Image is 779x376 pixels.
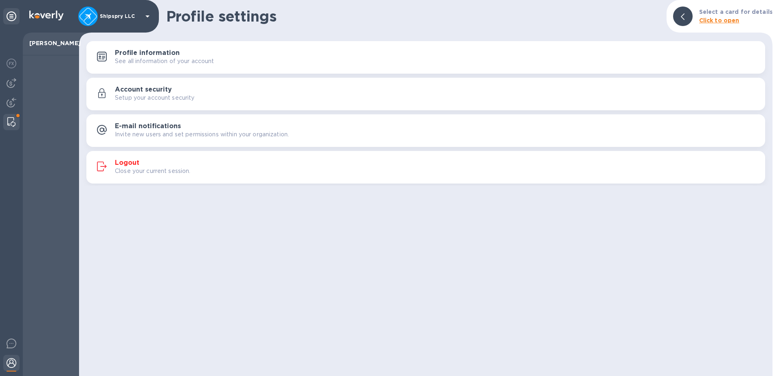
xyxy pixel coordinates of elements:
p: Invite new users and set permissions within your organization. [115,130,289,139]
div: Unpin categories [3,8,20,24]
p: Setup your account security [115,94,195,102]
button: E-mail notificationsInvite new users and set permissions within your organization. [86,114,765,147]
h1: Profile settings [166,8,660,25]
h3: E-mail notifications [115,122,181,130]
h3: Logout [115,159,139,167]
button: Profile informationSee all information of your account [86,41,765,74]
b: Select a card for details [699,9,772,15]
p: [PERSON_NAME] [29,39,73,47]
iframe: Chat Widget [738,337,779,376]
img: Logo [29,11,64,20]
button: LogoutClose your current session. [86,151,765,184]
p: Close your current session. [115,167,191,175]
button: Account securitySetup your account security [86,78,765,110]
p: See all information of your account [115,57,214,66]
h3: Profile information [115,49,180,57]
img: Foreign exchange [7,59,16,68]
p: Shipspry LLC [100,13,141,19]
b: Click to open [699,17,739,24]
h3: Account security [115,86,172,94]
